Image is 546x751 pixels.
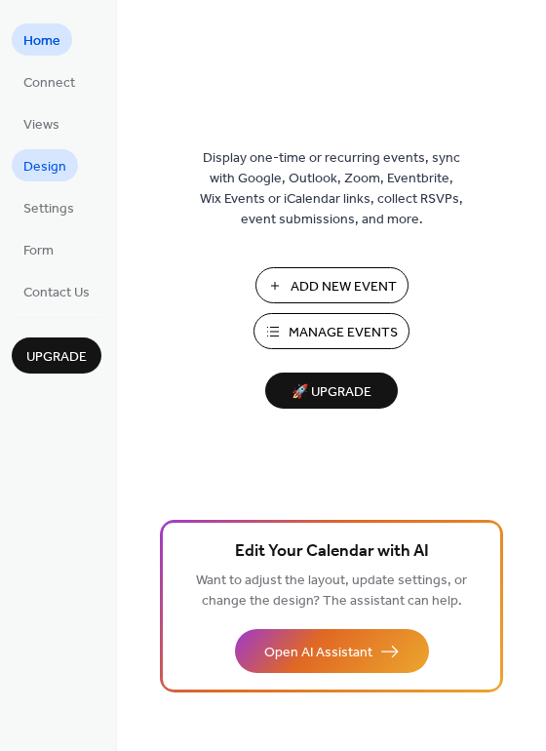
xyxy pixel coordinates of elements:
span: Views [23,115,59,136]
span: Display one-time or recurring events, sync with Google, Outlook, Zoom, Eventbrite, Wix Events or ... [200,148,463,230]
span: Want to adjust the layout, update settings, or change the design? The assistant can help. [196,568,467,614]
span: Upgrade [26,347,87,368]
a: Views [12,107,71,139]
span: Manage Events [289,323,398,343]
button: Open AI Assistant [235,629,429,673]
button: Add New Event [255,267,409,303]
a: Form [12,233,65,265]
a: Contact Us [12,275,101,307]
a: Connect [12,65,87,98]
span: Open AI Assistant [264,643,372,663]
span: Contact Us [23,283,90,303]
span: Form [23,241,54,261]
span: Design [23,157,66,178]
span: Edit Your Calendar with AI [235,538,429,566]
span: Settings [23,199,74,219]
span: Home [23,31,60,52]
button: Manage Events [253,313,409,349]
a: Design [12,149,78,181]
span: Connect [23,73,75,94]
a: Home [12,23,72,56]
button: Upgrade [12,337,101,374]
button: 🚀 Upgrade [265,373,398,409]
span: 🚀 Upgrade [277,379,386,406]
a: Settings [12,191,86,223]
span: Add New Event [291,277,397,297]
